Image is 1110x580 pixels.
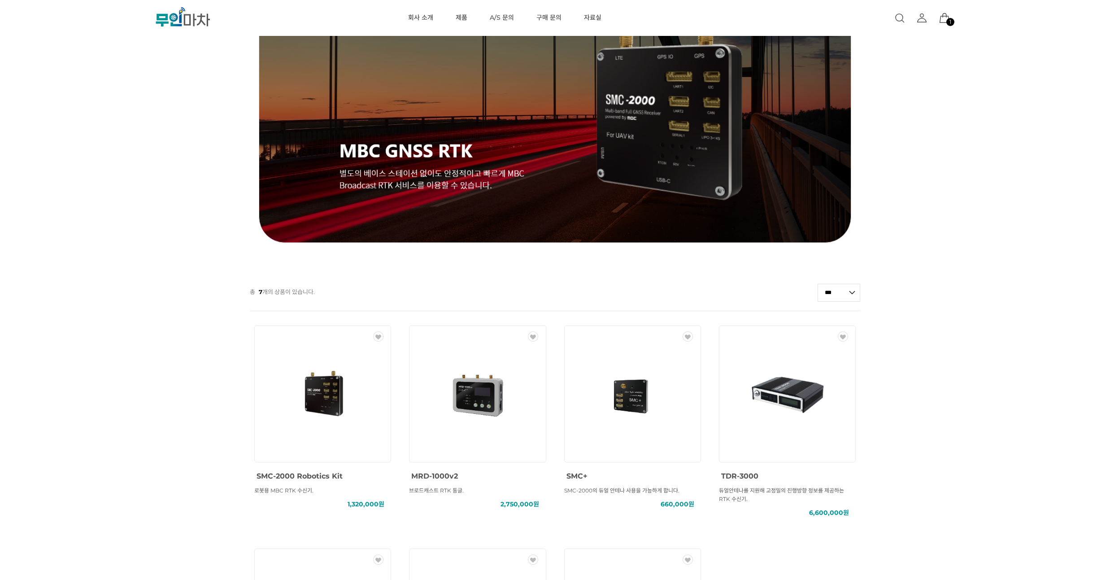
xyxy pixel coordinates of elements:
a: TDR-3000 [721,470,758,481]
img: TDR-3000 [747,354,827,435]
img: SMC+ [592,354,673,435]
span: WISH [528,554,541,565]
span: TDR-3000 [721,472,758,480]
img: 관심상품 등록 전 [373,554,383,565]
img: 관심상품 등록 전 [528,331,538,342]
img: SMC-2000 Robotics Kit [283,354,363,435]
span: 듀얼안테나를 지원해 고정밀의 진행방향 정보를 제공하는 RTK 수신기. [719,487,844,502]
img: 관심상품 등록 전 [683,554,693,565]
span: SMC-2000의 듀얼 안테나 사용을 가능하게 합니다. [564,487,679,494]
span: WISH [838,331,851,342]
img: 관심상품 등록 전 [838,331,848,342]
a: MRD-1000v2 [411,470,458,481]
a: SMC-2000 Robotics Kit [257,470,343,481]
span: 1,320,000원 [348,500,384,509]
img: MRD-1000v2 [437,354,518,435]
span: WISH [373,554,387,565]
span: WISH [528,331,541,342]
strong: 7 [259,288,262,295]
span: 660,000원 [661,500,694,509]
span: WISH [683,331,696,342]
img: 관심상품 등록 전 [373,331,383,342]
img: 관심상품 등록 전 [683,331,693,342]
p: 총 개의 상품이 있습니다. [250,283,315,300]
span: 로봇용 MBC RTK 수신기. [254,487,313,494]
span: MRD-1000v2 [411,472,458,480]
img: 관심상품 등록 전 [528,554,538,565]
a: SMC+ [566,470,588,481]
span: WISH [373,331,387,342]
span: 브로드캐스트 RTK 동글. [409,487,464,494]
span: SMC+ [566,472,588,480]
span: WISH [683,554,696,565]
span: 1 [949,19,951,25]
span: SMC-2000 Robotics Kit [257,472,343,480]
span: 6,600,000원 [809,509,849,517]
span: 2,750,000원 [501,500,539,509]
